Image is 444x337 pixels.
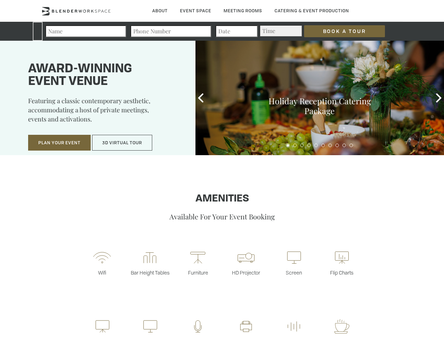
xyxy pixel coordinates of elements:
p: Flip Charts [318,269,366,276]
input: Date [215,25,258,37]
button: 3D Virtual Tour [92,135,152,151]
p: Bar Height Tables [126,269,174,276]
p: Furniture [174,269,222,276]
p: Available For Your Event Booking [22,212,422,221]
a: Holiday Reception Catering Package [269,95,371,116]
h1: Amenities [22,193,422,205]
input: Name [45,25,126,37]
p: Wifi [78,269,126,276]
p: Featuring a classic contemporary aesthetic, accommodating a host of private meetings, events and ... [28,96,178,128]
p: Screen [270,269,318,276]
button: Plan Your Event [28,135,91,151]
input: Phone Number [130,25,211,37]
input: Book a Tour [304,25,385,37]
h1: Award-winning event venue [28,63,178,88]
p: HD Projector [222,269,270,276]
